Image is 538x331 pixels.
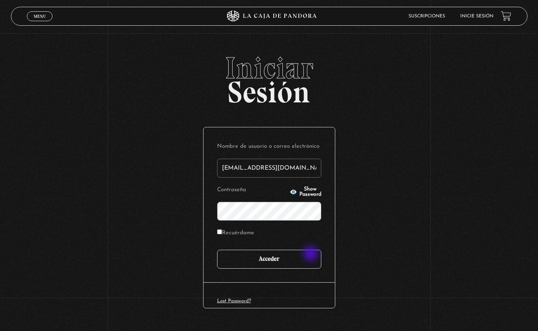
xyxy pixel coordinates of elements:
[290,187,321,197] button: Show Password
[460,14,493,19] a: Inicie sesión
[217,250,321,269] input: Acceder
[11,53,527,83] span: Iniciar
[34,14,46,19] span: Menu
[11,53,527,101] h2: Sesión
[409,14,445,19] a: Suscripciones
[501,11,511,21] a: View your shopping cart
[217,227,254,239] label: Recuérdame
[217,184,287,196] label: Contraseña
[31,20,49,25] span: Cerrar
[217,141,321,153] label: Nombre de usuario o correo electrónico
[299,187,321,197] span: Show Password
[217,299,251,303] a: Lost Password?
[217,229,222,234] input: Recuérdame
